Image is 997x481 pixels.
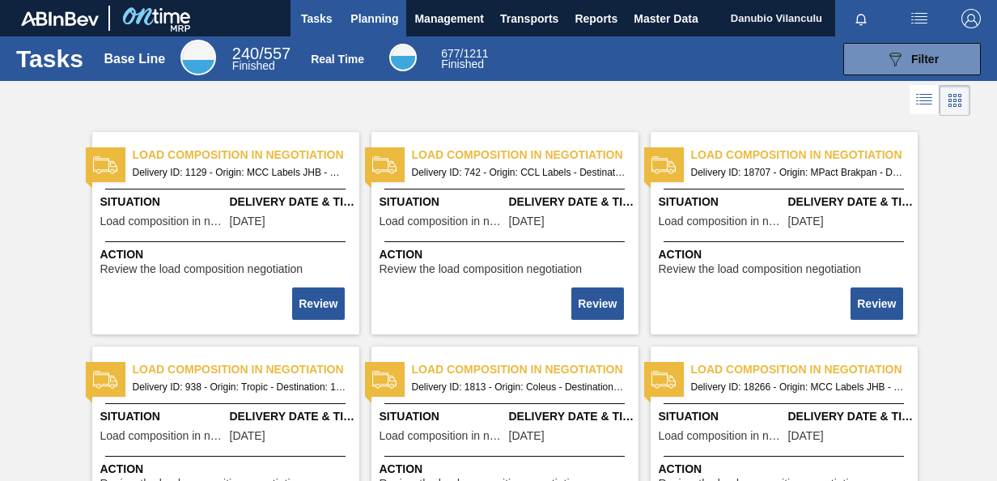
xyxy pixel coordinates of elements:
[575,9,617,28] span: Reports
[441,57,484,70] span: Finished
[230,408,355,425] span: Delivery Date & Time
[412,378,626,396] span: Delivery ID: 1813 - Origin: Coleus - Destination: 1SD
[414,9,484,28] span: Management
[961,9,981,28] img: Logout
[412,361,639,378] span: Load composition in negotiation
[659,194,784,211] span: Situation
[232,47,291,71] div: Base Line
[100,246,355,263] span: Action
[100,408,226,425] span: Situation
[852,286,904,321] div: Complete task: 2234456
[441,47,460,60] span: 677
[380,408,505,425] span: Situation
[311,53,364,66] div: Real Time
[380,430,505,442] span: Load composition in negotiation
[380,263,583,275] span: Review the load composition negotiation
[299,9,334,28] span: Tasks
[509,430,545,442] span: 06/02/2023,
[940,85,970,116] div: Card Vision
[380,461,634,478] span: Action
[100,461,355,478] span: Action
[691,378,905,396] span: Delivery ID: 18266 - Origin: MCC Labels JHB - Destination: 1SD
[180,40,216,75] div: Base Line
[412,164,626,181] span: Delivery ID: 742 - Origin: CCL Labels - Destination: 1SD
[389,44,417,71] div: Real Time
[100,263,303,275] span: Review the load composition negotiation
[372,153,397,177] img: status
[788,408,914,425] span: Delivery Date & Time
[500,9,558,28] span: Transports
[93,368,117,392] img: status
[788,194,914,211] span: Delivery Date & Time
[441,47,488,60] span: / 1211
[509,194,634,211] span: Delivery Date & Time
[230,215,265,228] span: 03/31/2023,
[230,430,265,442] span: 03/13/2023,
[100,430,226,442] span: Load composition in negotiation
[659,215,784,228] span: Load composition in negotiation
[232,59,275,72] span: Finished
[788,215,824,228] span: 09/05/2025,
[133,378,346,396] span: Delivery ID: 938 - Origin: Tropic - Destination: 1SD
[634,9,698,28] span: Master Data
[573,286,625,321] div: Complete task: 2234455
[292,287,344,320] button: Review
[104,52,166,66] div: Base Line
[232,45,291,62] span: / 557
[843,43,981,75] button: Filter
[380,194,505,211] span: Situation
[911,53,939,66] span: Filter
[100,194,226,211] span: Situation
[93,153,117,177] img: status
[835,7,887,30] button: Notifications
[412,147,639,164] span: Load composition in negotiation
[910,9,929,28] img: userActions
[21,11,99,26] img: TNhmsLtSVTkK8tSr43FrP2fwEKptu5GPRR3wAAAABJRU5ErkJggg==
[441,49,488,70] div: Real Time
[651,153,676,177] img: status
[133,147,359,164] span: Load composition in negotiation
[659,263,862,275] span: Review the load composition negotiation
[230,194,355,211] span: Delivery Date & Time
[691,361,918,378] span: Load composition in negotiation
[372,368,397,392] img: status
[380,215,505,228] span: Load composition in negotiation
[659,246,914,263] span: Action
[133,164,346,181] span: Delivery ID: 1129 - Origin: MCC Labels JHB - Destination: 1SD
[910,85,940,116] div: List Vision
[16,49,83,68] h1: Tasks
[788,430,824,442] span: 08/20/2025,
[659,408,784,425] span: Situation
[691,164,905,181] span: Delivery ID: 18707 - Origin: MPact Brakpan - Destination: 1SD
[380,246,634,263] span: Action
[232,45,259,62] span: 240
[571,287,623,320] button: Review
[509,215,545,228] span: 01/27/2023,
[509,408,634,425] span: Delivery Date & Time
[659,461,914,478] span: Action
[851,287,902,320] button: Review
[691,147,918,164] span: Load composition in negotiation
[659,430,784,442] span: Load composition in negotiation
[294,286,346,321] div: Complete task: 2234454
[350,9,398,28] span: Planning
[651,368,676,392] img: status
[100,215,226,228] span: Load composition in negotiation
[133,361,359,378] span: Load composition in negotiation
